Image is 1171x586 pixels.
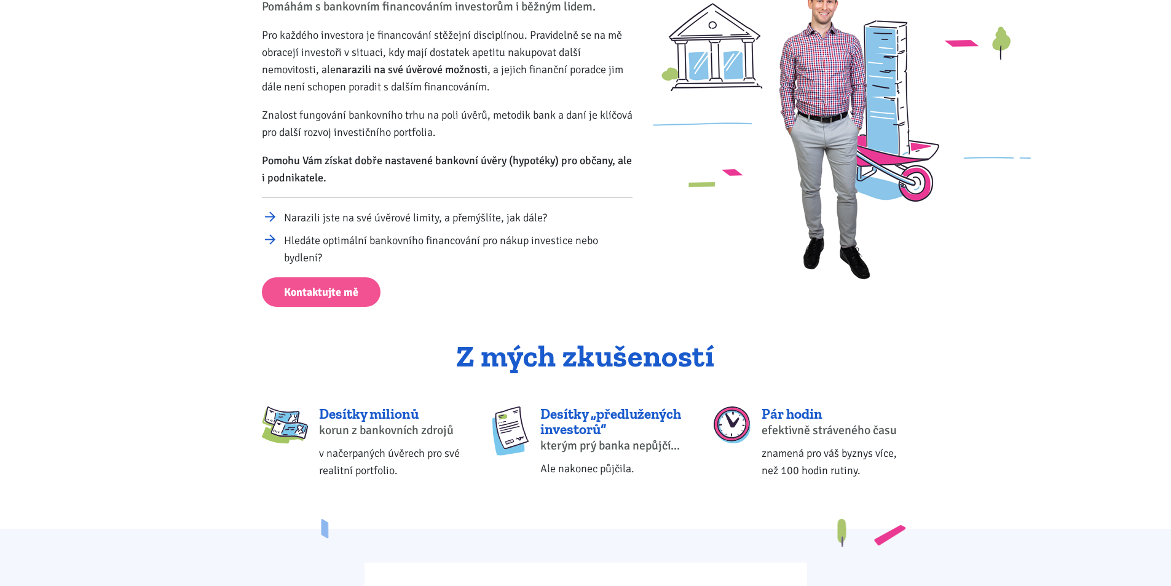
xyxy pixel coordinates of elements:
[336,63,487,76] strong: narazili na své úvěrové možnosti
[262,26,633,95] p: Pro každého investora je financování stěžejní disciplínou. Pravidelně se na mě obracejí investoři...
[284,209,633,226] li: Narazili jste na své úvěrové limity, a přemýšlíte, jak dále?
[540,437,688,454] div: kterým prý banka nepůjčí...
[262,340,909,373] h2: Z mých zkušeností
[762,422,909,439] div: efektivně stráveného času
[262,106,633,141] p: Znalost fungování bankovního trhu na poli úvěrů, metodik bank a daní je klíčová pro další rozvoj ...
[762,406,909,422] div: Pár hodin
[262,277,380,307] a: Kontaktujte mě
[319,406,467,422] div: Desítky milionů
[262,154,632,184] strong: Pomohu Vám získat dobře nastavené bankovní úvěry (hypotéky) pro občany, ale i podnikatele.
[762,445,909,479] div: znamená pro váš byznys více, než 100 hodin rutiny.
[540,406,688,438] div: Desítky „předlužených investorů“
[284,232,633,266] li: Hledáte optimální bankovního financování pro nákup investice nebo bydlení?
[540,460,688,477] div: Ale nakonec půjčila.
[319,445,467,479] div: v načerpaných úvěrech pro své realitní portfolio.
[319,422,467,439] div: korun z bankovních zdrojů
